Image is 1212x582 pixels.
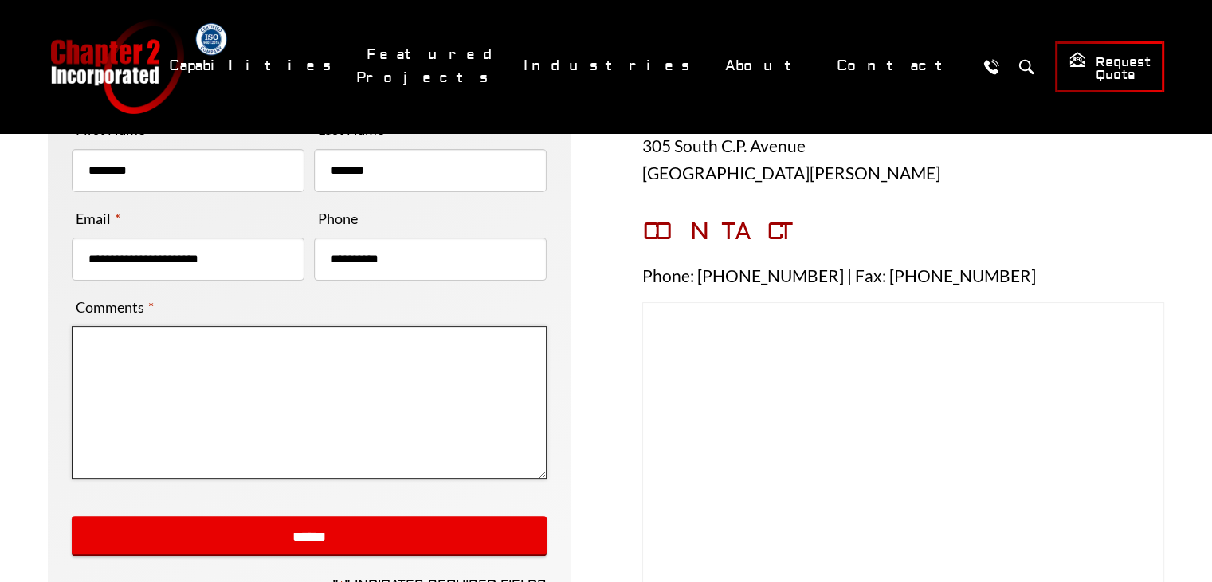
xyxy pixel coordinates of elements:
[642,106,1165,187] p: P.O. Box 128 305 South C.P. Avenue [GEOGRAPHIC_DATA][PERSON_NAME]
[1069,51,1151,84] span: Request Quote
[72,206,124,231] label: Email
[642,262,1165,289] p: Phone: [PHONE_NUMBER] | Fax: [PHONE_NUMBER]
[513,49,707,83] a: Industries
[977,52,1006,81] a: Call Us
[159,49,348,83] a: Capabilities
[49,19,184,114] a: Chapter 2 Incorporated
[1012,52,1041,81] button: Search
[826,49,969,83] a: Contact
[314,206,362,231] label: Phone
[1055,41,1164,92] a: Request Quote
[715,49,818,83] a: About
[642,218,1165,246] h3: CONTACT
[356,37,505,95] a: Featured Projects
[72,294,158,320] label: Comments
